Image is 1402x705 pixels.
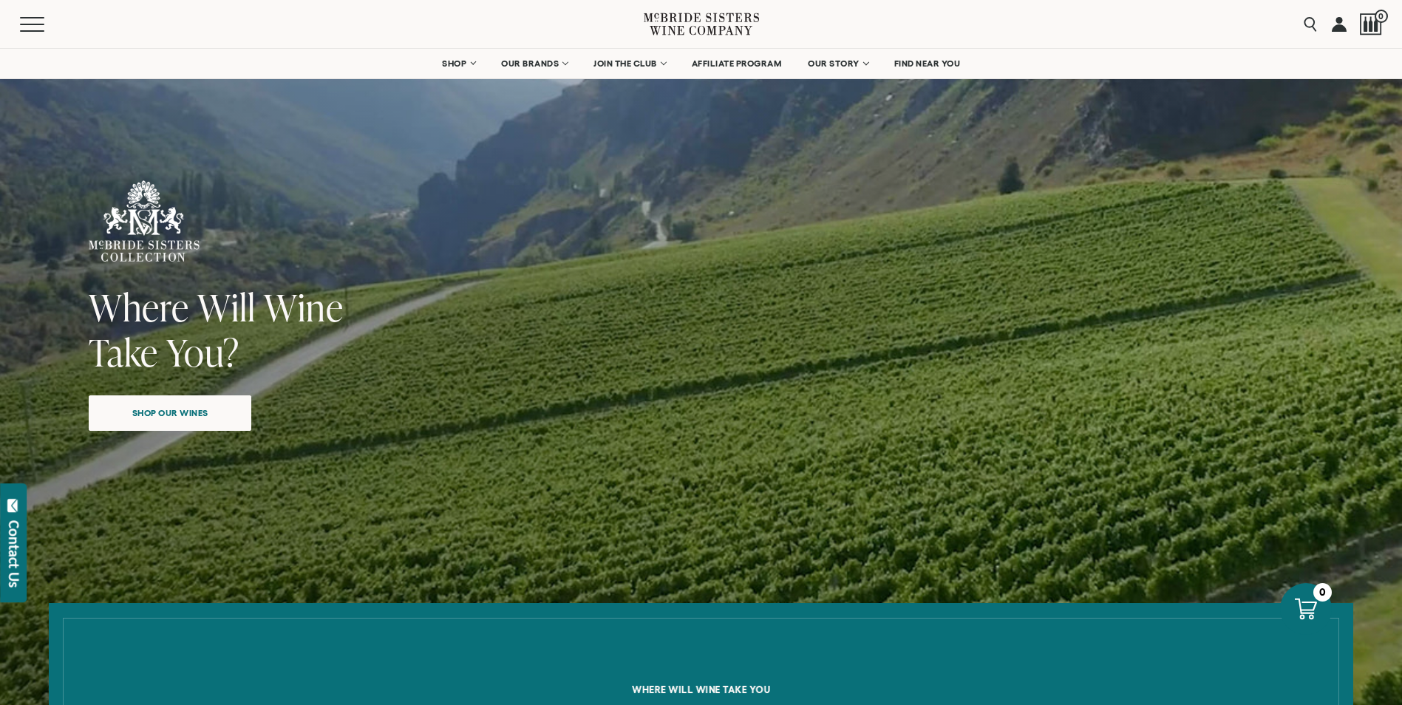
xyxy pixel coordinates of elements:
[798,49,877,78] a: OUR STORY
[264,282,344,333] span: Wine
[7,520,21,587] div: Contact Us
[491,49,576,78] a: OUR BRANDS
[1313,583,1332,602] div: 0
[89,282,189,333] span: Where
[501,58,559,69] span: OUR BRANDS
[432,49,484,78] a: SHOP
[885,49,970,78] a: FIND NEAR YOU
[1375,10,1388,23] span: 0
[166,327,239,378] span: You?
[161,684,1240,695] h6: where will wine take you
[89,395,251,431] a: Shop our wines
[692,58,782,69] span: AFFILIATE PROGRAM
[106,398,234,427] span: Shop our wines
[584,49,675,78] a: JOIN THE CLUB
[89,327,158,378] span: Take
[197,282,256,333] span: Will
[808,58,860,69] span: OUR STORY
[20,17,73,32] button: Mobile Menu Trigger
[593,58,657,69] span: JOIN THE CLUB
[894,58,961,69] span: FIND NEAR YOU
[682,49,792,78] a: AFFILIATE PROGRAM
[442,58,467,69] span: SHOP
